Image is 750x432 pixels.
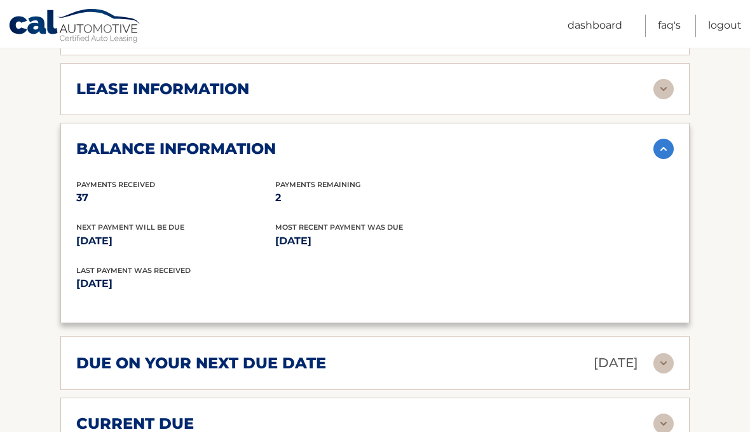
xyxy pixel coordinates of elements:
p: [DATE] [76,232,275,250]
p: 2 [275,189,474,207]
h2: lease information [76,80,249,99]
a: Logout [708,15,742,37]
p: [DATE] [76,275,375,293]
h2: balance information [76,139,276,158]
h2: due on your next due date [76,354,326,373]
span: Payments Remaining [275,180,360,189]
span: Payments Received [76,180,155,189]
a: FAQ's [658,15,681,37]
span: Most Recent Payment Was Due [275,223,403,232]
img: accordion-rest.svg [653,353,674,373]
span: Last Payment was received [76,266,191,275]
p: [DATE] [594,352,638,374]
span: Next Payment will be due [76,223,184,232]
a: Cal Automotive [8,8,142,45]
p: 37 [76,189,275,207]
a: Dashboard [568,15,622,37]
img: accordion-active.svg [653,139,674,159]
p: [DATE] [275,232,474,250]
img: accordion-rest.svg [653,79,674,99]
